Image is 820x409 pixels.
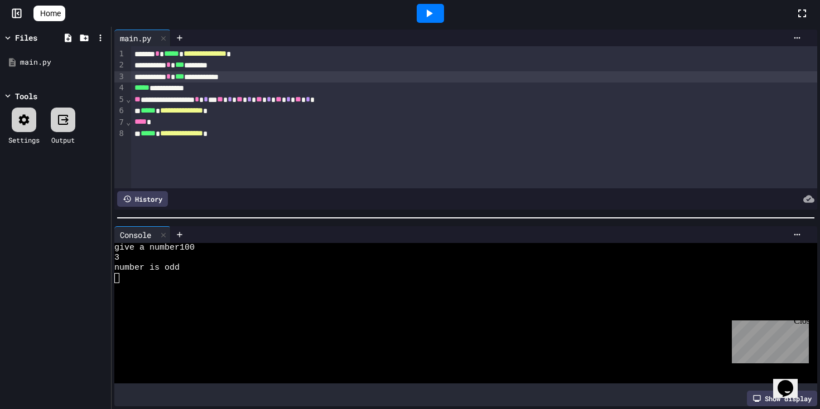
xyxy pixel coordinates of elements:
[8,135,40,145] div: Settings
[33,6,65,21] a: Home
[114,105,126,116] div: 6
[114,263,180,273] span: number is odd
[15,90,37,102] div: Tools
[114,253,119,263] span: 3
[15,32,37,43] div: Files
[114,243,195,253] span: give a number100
[4,4,77,71] div: Chat with us now!Close
[114,30,171,46] div: main.py
[114,71,126,82] div: 3
[114,82,126,94] div: 4
[773,364,809,398] iframe: chat widget
[114,48,126,60] div: 1
[747,391,817,406] div: Show display
[114,226,171,243] div: Console
[114,60,126,71] div: 2
[727,316,809,363] iframe: chat widget
[114,128,126,139] div: 8
[117,191,168,207] div: History
[114,229,157,241] div: Console
[51,135,75,145] div: Output
[126,95,131,104] span: Fold line
[126,118,131,126] span: Fold line
[40,8,61,19] span: Home
[114,94,126,105] div: 5
[114,32,157,44] div: main.py
[20,57,107,68] div: main.py
[114,117,126,128] div: 7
